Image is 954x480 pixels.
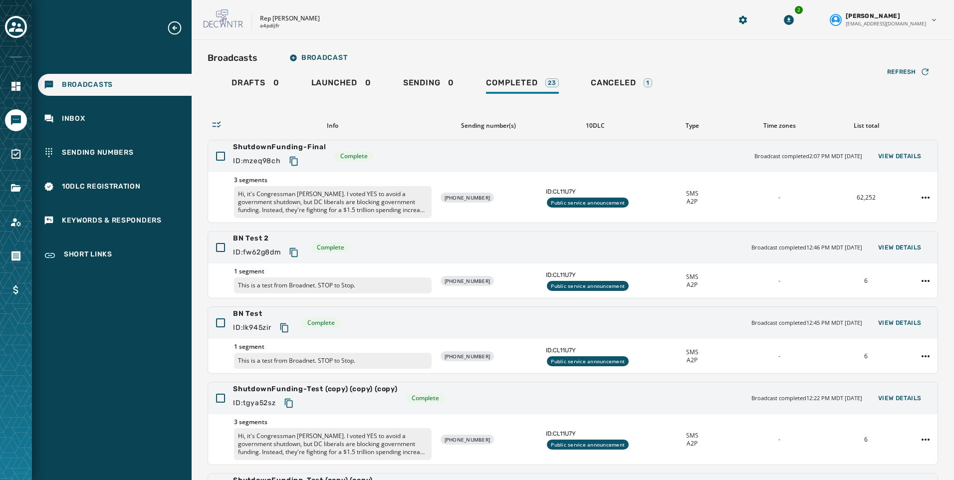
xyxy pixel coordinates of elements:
[233,234,303,243] span: BN Test 2
[918,348,934,364] button: BN Test action menu
[878,394,922,402] span: View Details
[739,352,818,360] div: -
[233,398,276,408] span: ID: tgya52sz
[870,316,930,330] button: View Details
[317,243,344,251] span: Complete
[260,14,320,22] p: Rep [PERSON_NAME]
[234,176,432,184] span: 3 segments
[62,80,113,90] span: Broadcasts
[5,16,27,38] button: Toggle account select drawer
[234,428,432,460] p: Hi, it's Congressman [PERSON_NAME]. I voted YES to avoid a government shutdown, but DC liberals a...
[546,430,645,438] span: ID: CL11U7Y
[780,11,798,29] button: Download Menu
[739,194,818,202] div: -
[754,152,862,161] span: Broadcast completed 2:07 PM MDT [DATE]
[208,51,257,65] h2: Broadcasts
[38,74,192,96] a: Navigate to Broadcasts
[232,78,265,88] span: Drafts
[285,152,303,170] button: Copy text to clipboard
[234,418,432,426] span: 3 segments
[441,276,494,286] div: [PHONE_NUMBER]
[827,352,906,360] div: 6
[62,114,85,124] span: Inbox
[5,245,27,267] a: Navigate to Orders
[547,281,629,291] div: Public service announcement
[686,273,699,281] span: SMS
[234,277,432,293] p: This is a test from Broadnet. STOP to Stop.
[686,190,699,198] span: SMS
[5,75,27,97] a: Navigate to Home
[62,216,162,226] span: Keywords & Responders
[5,211,27,233] a: Navigate to Account
[826,8,942,31] button: User settings
[234,267,432,275] span: 1 segment
[311,78,357,88] span: Launched
[687,356,698,364] span: A2P
[233,247,281,257] span: ID: fw62g8dm
[478,73,567,96] a: Completed23
[751,394,862,403] span: Broadcast completed 12:22 PM MDT [DATE]
[38,243,192,267] a: Navigate to Short Links
[233,156,281,166] span: ID: mzeq98ch
[546,271,645,279] span: ID: CL11U7Y
[280,394,298,412] button: Copy text to clipboard
[686,432,699,440] span: SMS
[794,5,804,15] div: 2
[846,20,926,27] span: [EMAIL_ADDRESS][DOMAIN_NAME]
[233,384,398,394] span: ShutdownFunding-Test (copy) (copy) (copy)
[275,319,293,337] button: Copy text to clipboard
[441,435,494,445] div: [PHONE_NUMBER]
[870,149,930,163] button: View Details
[38,210,192,232] a: Navigate to Keywords & Responders
[439,122,538,130] div: Sending number(s)
[62,148,134,158] span: Sending Numbers
[281,48,355,68] button: Broadcast
[232,78,279,94] div: 0
[887,68,916,76] span: Refresh
[412,394,439,402] span: Complete
[38,176,192,198] a: Navigate to 10DLC Registration
[62,182,141,192] span: 10DLC Registration
[233,309,293,319] span: BN Test
[846,12,900,20] span: [PERSON_NAME]
[5,279,27,301] a: Navigate to Billing
[5,143,27,165] a: Navigate to Surveys
[827,436,906,444] div: 6
[546,188,645,196] span: ID: CL11U7Y
[64,249,112,261] span: Short Links
[233,142,326,152] span: ShutdownFunding-Final
[224,73,287,96] a: Drafts0
[739,277,818,285] div: -
[879,64,938,80] button: Refresh
[870,240,930,254] button: View Details
[918,273,934,289] button: BN Test 2 action menu
[870,391,930,405] button: View Details
[289,54,347,62] span: Broadcast
[644,78,652,87] div: 1
[827,277,906,285] div: 6
[486,78,537,88] span: Completed
[395,73,462,96] a: Sending0
[307,319,335,327] span: Complete
[546,346,645,354] span: ID: CL11U7Y
[547,198,629,208] div: Public service announcement
[303,73,379,96] a: Launched0
[734,11,752,29] button: Manage global settings
[547,356,629,366] div: Public service announcement
[878,152,922,160] span: View Details
[260,22,279,30] p: a4pdijfr
[233,323,271,333] span: ID: lk945zir
[878,243,922,251] span: View Details
[827,122,906,130] div: List total
[547,440,629,450] div: Public service announcement
[545,78,559,87] div: 23
[918,190,934,206] button: ShutdownFunding-Final action menu
[740,122,819,130] div: Time zones
[739,436,818,444] div: -
[403,78,454,94] div: 0
[751,243,862,252] span: Broadcast completed 12:46 PM MDT [DATE]
[878,319,922,327] span: View Details
[591,78,636,88] span: Canceled
[441,351,494,361] div: [PHONE_NUMBER]
[38,142,192,164] a: Navigate to Sending Numbers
